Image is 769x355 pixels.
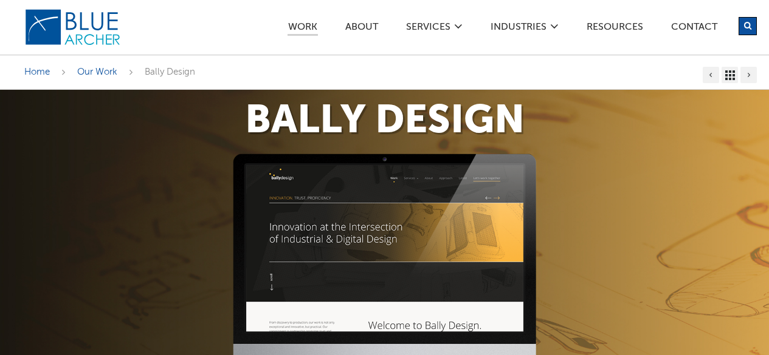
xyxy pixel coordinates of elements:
span: Bally Design [145,67,195,76]
a: ABOUT [345,22,379,35]
a: Home [24,67,50,76]
h1: Bally Design [24,102,745,141]
a: Work [288,22,318,36]
a: Industries [490,22,547,35]
a: SERVICES [405,22,451,35]
img: Blue Archer Logo [24,8,122,46]
a: Resources [586,22,644,35]
a: Contact [671,22,718,35]
a: Our Work [77,67,117,76]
